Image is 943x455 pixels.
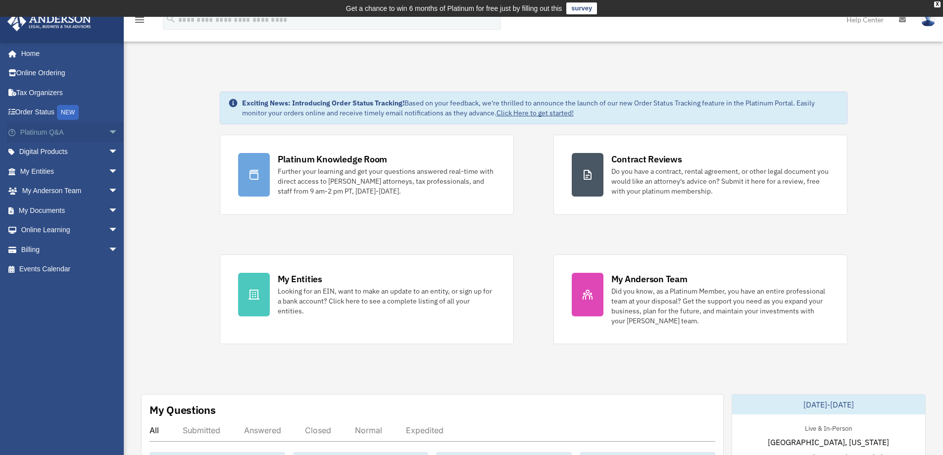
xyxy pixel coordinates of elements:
a: My Anderson Teamarrow_drop_down [7,181,133,201]
span: arrow_drop_down [108,201,128,221]
span: arrow_drop_down [108,181,128,202]
div: Looking for an EIN, want to make an update to an entity, or sign up for a bank account? Click her... [278,286,496,316]
a: Click Here to get started! [496,108,574,117]
a: Online Ordering [7,63,133,83]
div: close [934,1,941,7]
a: survey [566,2,597,14]
a: Home [7,44,128,63]
div: My Entities [278,273,322,285]
a: Platinum Knowledge Room Further your learning and get your questions answered real-time with dire... [220,135,514,215]
a: Events Calendar [7,259,133,279]
div: Live & In-Person [797,422,860,433]
span: [GEOGRAPHIC_DATA], [US_STATE] [768,436,889,448]
a: Order StatusNEW [7,102,133,123]
div: Submitted [183,425,220,435]
a: My Anderson Team Did you know, as a Platinum Member, you have an entire professional team at your... [553,254,847,344]
a: My Entitiesarrow_drop_down [7,161,133,181]
div: Further your learning and get your questions answered real-time with direct access to [PERSON_NAM... [278,166,496,196]
span: arrow_drop_down [108,122,128,143]
div: Did you know, as a Platinum Member, you have an entire professional team at your disposal? Get th... [611,286,829,326]
a: Online Learningarrow_drop_down [7,220,133,240]
a: Platinum Q&Aarrow_drop_down [7,122,133,142]
div: All [149,425,159,435]
strong: Exciting News: Introducing Order Status Tracking! [242,99,404,107]
div: Contract Reviews [611,153,682,165]
div: Based on your feedback, we're thrilled to announce the launch of our new Order Status Tracking fe... [242,98,839,118]
div: Get a chance to win 6 months of Platinum for free just by filling out this [346,2,562,14]
div: Answered [244,425,281,435]
a: Tax Organizers [7,83,133,102]
div: My Questions [149,403,216,417]
i: search [165,13,176,24]
span: arrow_drop_down [108,240,128,260]
span: arrow_drop_down [108,161,128,182]
a: menu [134,17,146,26]
div: Platinum Knowledge Room [278,153,388,165]
i: menu [134,14,146,26]
div: NEW [57,105,79,120]
a: Billingarrow_drop_down [7,240,133,259]
div: Normal [355,425,382,435]
div: Closed [305,425,331,435]
span: arrow_drop_down [108,142,128,162]
a: Digital Productsarrow_drop_down [7,142,133,162]
span: arrow_drop_down [108,220,128,241]
a: My Documentsarrow_drop_down [7,201,133,220]
img: Anderson Advisors Platinum Portal [4,12,94,31]
a: My Entities Looking for an EIN, want to make an update to an entity, or sign up for a bank accoun... [220,254,514,344]
div: [DATE]-[DATE] [732,395,925,414]
div: My Anderson Team [611,273,688,285]
div: Expedited [406,425,444,435]
a: Contract Reviews Do you have a contract, rental agreement, or other legal document you would like... [553,135,847,215]
div: Do you have a contract, rental agreement, or other legal document you would like an attorney's ad... [611,166,829,196]
img: User Pic [921,12,936,27]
